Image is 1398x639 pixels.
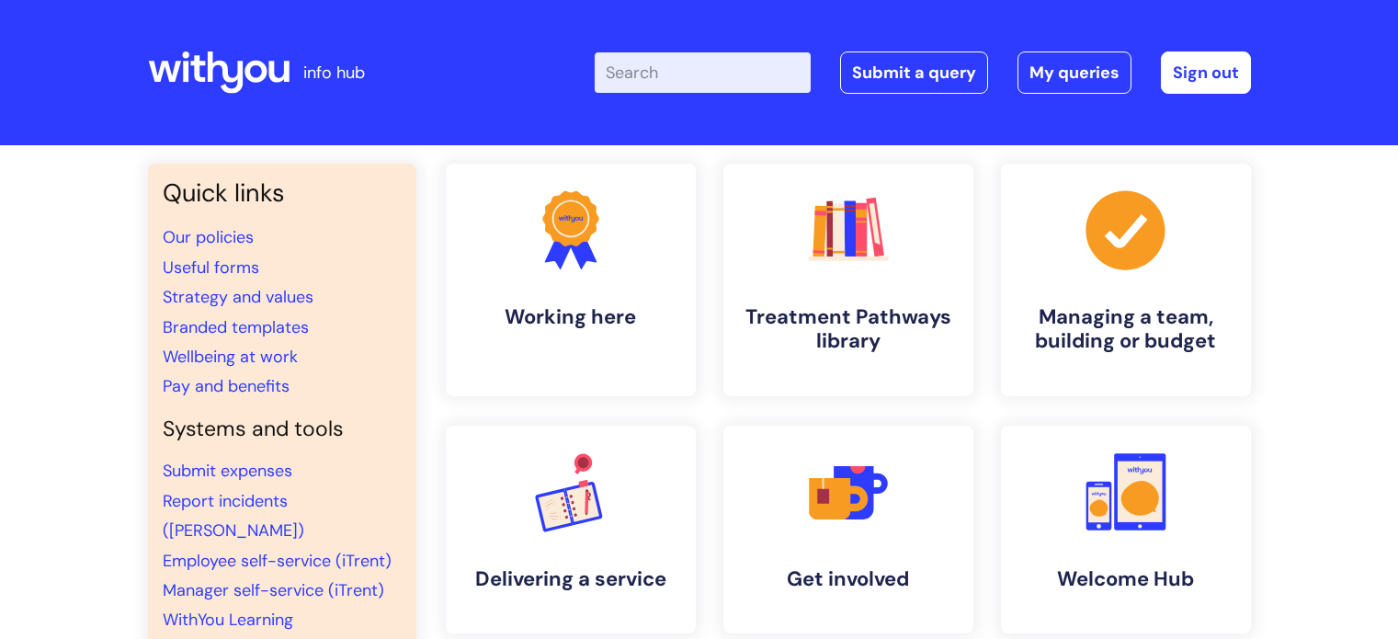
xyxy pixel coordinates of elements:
a: WithYou Learning [163,609,293,631]
h3: Quick links [163,178,402,208]
a: Our policies [163,226,254,248]
a: Get involved [723,426,973,633]
a: Manager self-service (iTrent) [163,579,384,601]
h4: Systems and tools [163,416,402,442]
h4: Working here [460,305,681,329]
a: Delivering a service [446,426,696,633]
h4: Delivering a service [460,567,681,591]
a: My queries [1017,51,1131,94]
a: Employee self-service (iTrent) [163,550,392,572]
a: Wellbeing at work [163,346,298,368]
a: Treatment Pathways library [723,164,973,396]
p: info hub [303,58,365,87]
a: Branded templates [163,316,309,338]
a: Working here [446,164,696,396]
a: Managing a team, building or budget [1001,164,1251,396]
h4: Get involved [738,567,959,591]
a: Sign out [1161,51,1251,94]
h4: Welcome Hub [1016,567,1236,591]
a: Welcome Hub [1001,426,1251,633]
input: Search [595,52,811,93]
div: | - [595,51,1251,94]
a: Submit a query [840,51,988,94]
h4: Treatment Pathways library [738,305,959,354]
a: Report incidents ([PERSON_NAME]) [163,490,304,542]
a: Submit expenses [163,460,292,482]
a: Strategy and values [163,286,313,308]
a: Useful forms [163,257,259,279]
a: Pay and benefits [163,375,290,397]
h4: Managing a team, building or budget [1016,305,1236,354]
